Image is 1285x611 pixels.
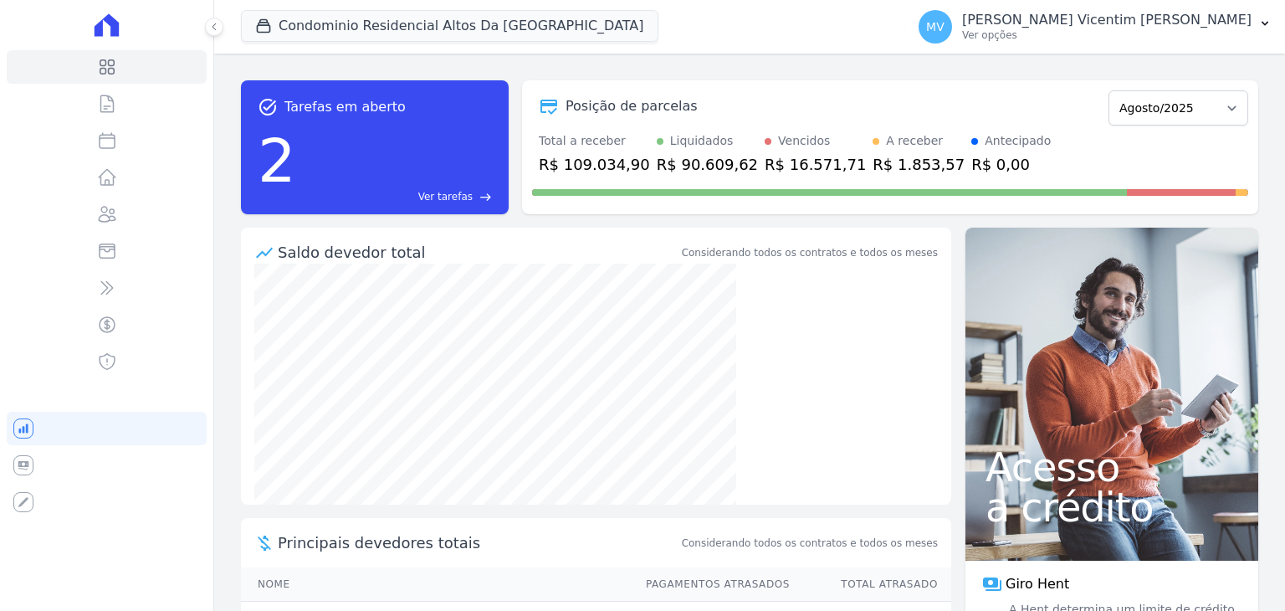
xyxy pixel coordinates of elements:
span: MV [926,21,945,33]
div: Vencidos [778,132,830,150]
span: Ver tarefas [418,189,473,204]
span: a crédito [986,487,1238,527]
div: Posição de parcelas [566,96,698,116]
div: R$ 109.034,90 [539,153,650,176]
span: Giro Hent [1006,574,1069,594]
p: Ver opções [962,28,1252,42]
div: R$ 16.571,71 [765,153,866,176]
span: Acesso [986,447,1238,487]
th: Pagamentos Atrasados [630,567,791,602]
div: Considerando todos os contratos e todos os meses [682,245,938,260]
div: 2 [258,117,296,204]
div: Total a receber [539,132,650,150]
p: [PERSON_NAME] Vicentim [PERSON_NAME] [962,12,1252,28]
div: Antecipado [985,132,1051,150]
button: MV [PERSON_NAME] Vicentim [PERSON_NAME] Ver opções [905,3,1285,50]
span: task_alt [258,97,278,117]
div: R$ 90.609,62 [657,153,758,176]
span: Considerando todos os contratos e todos os meses [682,536,938,551]
span: Principais devedores totais [278,531,678,554]
th: Total Atrasado [791,567,951,602]
div: Saldo devedor total [278,241,678,264]
div: Liquidados [670,132,734,150]
a: Ver tarefas east [303,189,492,204]
div: A receber [886,132,943,150]
div: R$ 1.853,57 [873,153,965,176]
button: Condominio Residencial Altos Da [GEOGRAPHIC_DATA] [241,10,658,42]
span: east [479,191,492,203]
th: Nome [241,567,630,602]
div: R$ 0,00 [971,153,1051,176]
span: Tarefas em aberto [284,97,406,117]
